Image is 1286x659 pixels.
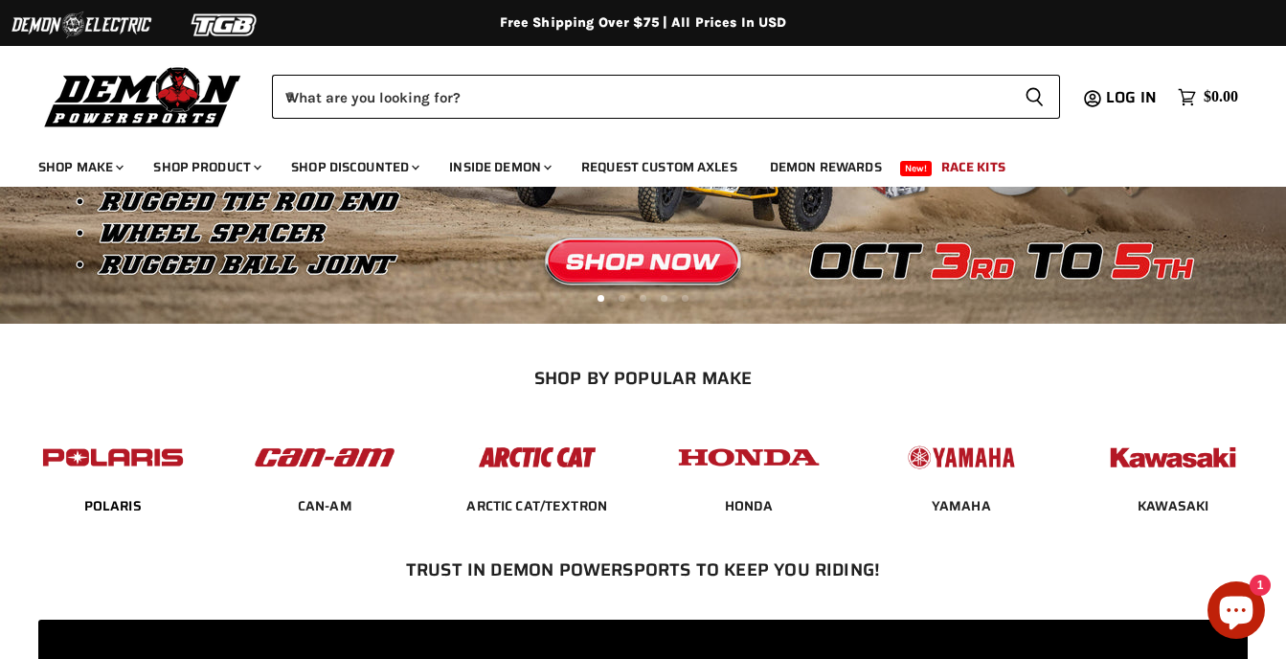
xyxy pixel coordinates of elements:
ul: Main menu [24,140,1233,187]
span: ARCTIC CAT/TEXTRON [466,497,607,516]
img: POPULAR_MAKE_logo_2_dba48cf1-af45-46d4-8f73-953a0f002620.jpg [38,428,188,487]
span: CAN-AM [298,497,352,516]
li: Page dot 4 [661,295,667,302]
li: Page dot 1 [598,295,604,302]
a: KAWASAKI [1138,497,1208,514]
img: Demon Powersports [38,62,248,130]
img: Demon Electric Logo 2 [10,7,153,43]
a: ARCTIC CAT/TEXTRON [466,497,607,514]
img: POPULAR_MAKE_logo_6_76e8c46f-2d1e-4ecc-b320-194822857d41.jpg [1098,428,1248,487]
a: Log in [1097,89,1168,106]
img: POPULAR_MAKE_logo_4_4923a504-4bac-4306-a1be-165a52280178.jpg [674,428,823,487]
a: Race Kits [927,148,1020,187]
a: Request Custom Axles [567,148,752,187]
input: When autocomplete results are available use up and down arrows to review and enter to select [272,75,1009,119]
li: Page dot 3 [640,295,646,302]
span: YAMAHA [932,497,991,516]
span: Log in [1106,85,1157,109]
img: POPULAR_MAKE_logo_1_adc20308-ab24-48c4-9fac-e3c1a623d575.jpg [250,428,399,487]
button: Search [1009,75,1060,119]
img: POPULAR_MAKE_logo_5_20258e7f-293c-4aac-afa8-159eaa299126.jpg [887,428,1036,487]
a: Shop Make [24,148,135,187]
span: $0.00 [1204,88,1238,106]
a: HONDA [725,497,774,514]
a: POLARIS [84,497,142,514]
a: $0.00 [1168,83,1248,111]
span: New! [900,161,933,176]
inbox-online-store-chat: Shopify online store chat [1202,581,1271,644]
a: Inside Demon [435,148,563,187]
img: POPULAR_MAKE_logo_3_027535af-6171-4c5e-a9bc-f0eccd05c5d6.jpg [463,428,612,487]
a: Shop Discounted [277,148,431,187]
a: Shop Product [139,148,273,187]
li: Page dot 5 [682,295,688,302]
h2: Trust In Demon Powersports To Keep You Riding! [46,559,1241,579]
a: Demon Rewards [756,148,896,187]
span: KAWASAKI [1138,497,1208,516]
a: CAN-AM [298,497,352,514]
h2: SHOP BY POPULAR MAKE [24,368,1263,388]
span: POLARIS [84,497,142,516]
a: YAMAHA [932,497,991,514]
li: Page dot 2 [619,295,625,302]
img: TGB Logo 2 [153,7,297,43]
form: Product [272,75,1060,119]
span: HONDA [725,497,774,516]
